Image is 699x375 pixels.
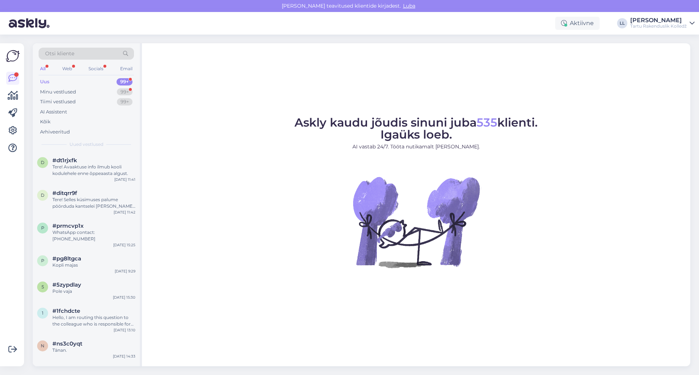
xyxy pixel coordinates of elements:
[52,308,80,314] span: #1fchdcte
[114,327,135,333] div: [DATE] 13:10
[477,115,497,129] span: 535
[555,17,600,30] div: Aktiivne
[52,190,77,196] span: #ditqrr9f
[115,268,135,274] div: [DATE] 9:29
[52,347,135,354] div: Tänan.
[617,18,627,28] div: LL
[61,64,74,73] div: Web
[52,164,135,177] div: Tere! Avaaktuse info ilmub kooli kodulehele enne õppeaasta algust.
[52,196,135,210] div: Tere! Selles küsimuses palume pöörduda kantselei [PERSON_NAME]: [PERSON_NAME]. Kontaktandmed on j...
[401,3,418,9] span: Luba
[40,78,50,85] div: Uus
[630,17,687,23] div: [PERSON_NAME]
[40,98,76,105] div: Tiimi vestlused
[295,143,538,151] p: AI vastab 24/7. Tööta nutikamalt [PERSON_NAME].
[41,225,44,231] span: p
[40,118,51,125] div: Kõik
[630,23,687,29] div: Tartu Rakenduslik Kolledž
[52,314,135,327] div: Hello, I am routing this question to the colleague who is responsible for this topic. The reply m...
[351,156,482,287] img: No Chat active
[630,17,695,29] a: [PERSON_NAME]Tartu Rakenduslik Kolledž
[113,354,135,359] div: [DATE] 14:33
[6,49,20,63] img: Askly Logo
[52,282,81,288] span: #5zypdlay
[295,115,538,141] span: Askly kaudu jõudis sinuni juba klienti. Igaüks loeb.
[113,295,135,300] div: [DATE] 15:30
[87,64,105,73] div: Socials
[117,98,133,105] div: 99+
[52,288,135,295] div: Pole vaja
[52,255,81,262] span: #pg8ltgca
[41,258,44,263] span: p
[40,128,70,136] div: Arhiveeritud
[40,108,67,116] div: AI Assistent
[42,310,43,316] span: 1
[45,50,74,57] span: Otsi kliente
[114,177,135,182] div: [DATE] 11:41
[41,343,44,348] span: n
[70,141,103,148] span: Uued vestlused
[42,284,44,290] span: 5
[52,229,135,242] div: WhatsApp contact: [PHONE_NUMBER]
[41,192,44,198] span: d
[39,64,47,73] div: All
[116,78,133,85] div: 99+
[52,223,84,229] span: #prmcvp1x
[52,262,135,268] div: Kopli majas
[119,64,134,73] div: Email
[41,160,44,165] span: d
[52,340,82,347] span: #ns3c0yqt
[114,210,135,215] div: [DATE] 11:42
[40,88,76,96] div: Minu vestlused
[117,88,133,96] div: 99+
[52,157,77,164] span: #dt1rjxfk
[113,242,135,248] div: [DATE] 15:25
